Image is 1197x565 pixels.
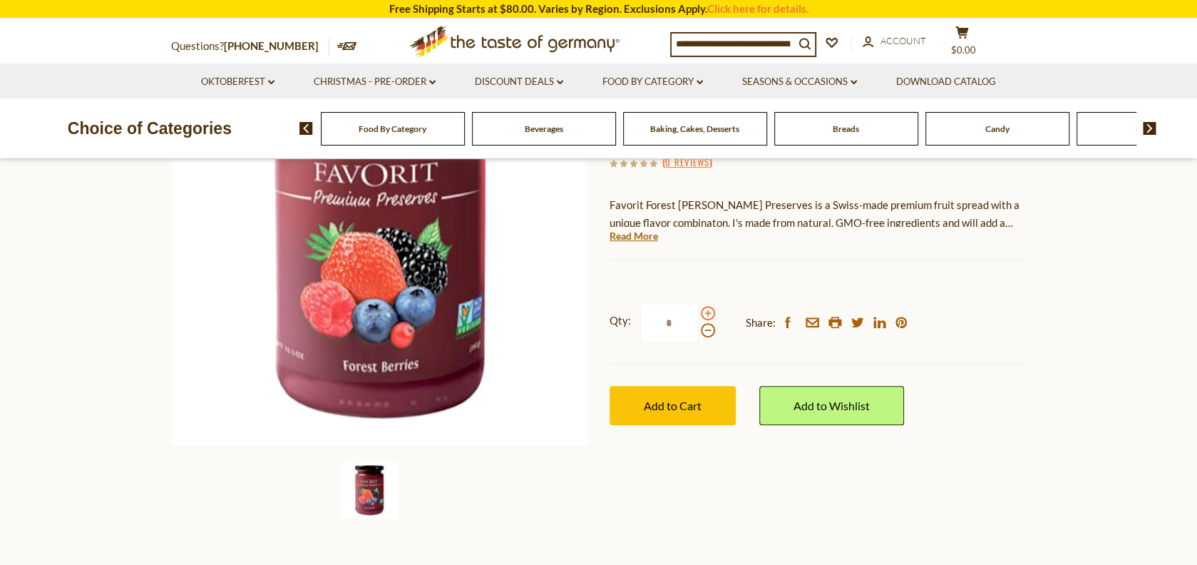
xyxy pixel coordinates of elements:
[610,312,631,330] strong: Qty:
[662,155,711,169] span: ( )
[742,74,857,90] a: Seasons & Occasions
[171,28,588,445] img: Favorit Swiss Preserve Forest Berry 12.3 oz
[610,386,736,425] button: Add to Cart
[314,74,436,90] a: Christmas - PRE-ORDER
[640,303,699,342] input: Qty:
[985,123,1010,134] a: Candy
[224,39,319,52] a: [PHONE_NUMBER]
[299,122,313,135] img: previous arrow
[650,123,739,134] a: Baking, Cakes, Desserts
[707,2,808,15] a: Click here for details.
[880,35,926,46] span: Account
[602,74,703,90] a: Food By Category
[171,37,329,56] p: Questions?
[525,123,563,134] a: Beverages
[644,399,702,412] span: Add to Cart
[201,74,274,90] a: Oktoberfest
[941,26,984,61] button: $0.00
[610,229,658,243] a: Read More
[759,386,904,425] a: Add to Wishlist
[746,314,776,332] span: Share:
[359,123,426,134] a: Food By Category
[665,155,709,170] a: 0 Reviews
[863,34,926,49] a: Account
[896,74,996,90] a: Download Catalog
[951,44,976,56] span: $0.00
[610,196,1027,232] p: Favorit Forest [PERSON_NAME] Preserves is a Swiss-made premium fruit spread with a unique flavor ...
[475,74,563,90] a: Discount Deals
[833,123,859,134] a: Breads
[1143,122,1156,135] img: next arrow
[341,462,398,519] img: Favorit Swiss Preserve Forest Berry 12.3 oz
